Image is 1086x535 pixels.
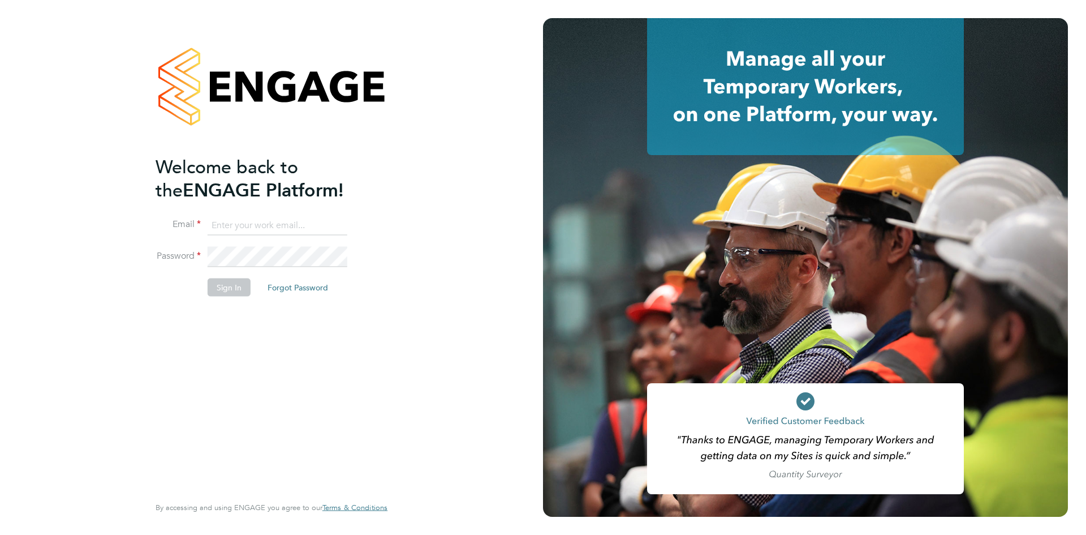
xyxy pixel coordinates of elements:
[156,503,387,512] span: By accessing and using ENGAGE you agree to our
[208,215,347,236] input: Enter your work email...
[208,279,251,297] button: Sign In
[156,250,201,262] label: Password
[258,279,337,297] button: Forgot Password
[156,156,298,201] span: Welcome back to the
[156,219,201,230] label: Email
[322,503,387,512] span: Terms & Conditions
[322,503,387,512] a: Terms & Conditions
[156,155,376,202] h2: ENGAGE Platform!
